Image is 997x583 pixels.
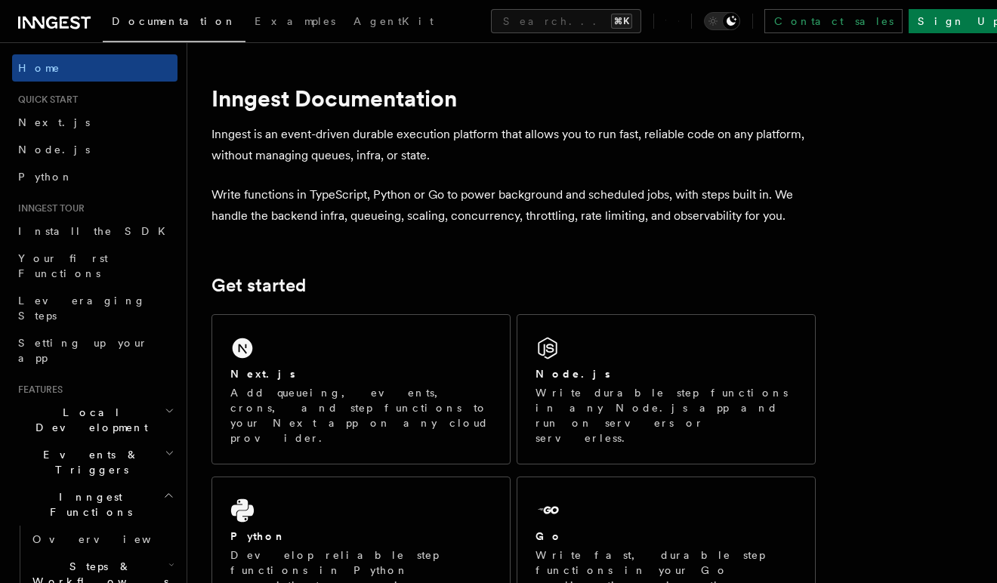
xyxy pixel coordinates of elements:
[18,337,148,364] span: Setting up your app
[12,245,177,287] a: Your first Functions
[12,384,63,396] span: Features
[12,399,177,441] button: Local Development
[18,225,174,237] span: Install the SDK
[211,184,816,227] p: Write functions in TypeScript, Python or Go to power background and scheduled jobs, with steps bu...
[353,15,434,27] span: AgentKit
[18,60,60,76] span: Home
[12,54,177,82] a: Home
[32,533,188,545] span: Overview
[230,529,286,544] h2: Python
[18,252,108,279] span: Your first Functions
[18,116,90,128] span: Next.js
[230,366,295,381] h2: Next.js
[18,143,90,156] span: Node.js
[211,85,816,112] h1: Inngest Documentation
[255,15,335,27] span: Examples
[211,124,816,166] p: Inngest is an event-driven durable execution platform that allows you to run fast, reliable code ...
[12,447,165,477] span: Events & Triggers
[18,295,146,322] span: Leveraging Steps
[12,217,177,245] a: Install the SDK
[12,405,165,435] span: Local Development
[12,483,177,526] button: Inngest Functions
[12,136,177,163] a: Node.js
[211,314,511,464] a: Next.jsAdd queueing, events, crons, and step functions to your Next app on any cloud provider.
[103,5,245,42] a: Documentation
[245,5,344,41] a: Examples
[491,9,641,33] button: Search...⌘K
[517,314,816,464] a: Node.jsWrite durable step functions in any Node.js app and run on servers or serverless.
[764,9,903,33] a: Contact sales
[112,15,236,27] span: Documentation
[18,171,73,183] span: Python
[12,287,177,329] a: Leveraging Steps
[536,366,610,381] h2: Node.js
[211,275,306,296] a: Get started
[12,163,177,190] a: Python
[536,385,797,446] p: Write durable step functions in any Node.js app and run on servers or serverless.
[344,5,443,41] a: AgentKit
[536,529,563,544] h2: Go
[12,489,163,520] span: Inngest Functions
[26,526,177,553] a: Overview
[12,441,177,483] button: Events & Triggers
[12,329,177,372] a: Setting up your app
[12,202,85,214] span: Inngest tour
[12,94,78,106] span: Quick start
[704,12,740,30] button: Toggle dark mode
[230,385,492,446] p: Add queueing, events, crons, and step functions to your Next app on any cloud provider.
[12,109,177,136] a: Next.js
[611,14,632,29] kbd: ⌘K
